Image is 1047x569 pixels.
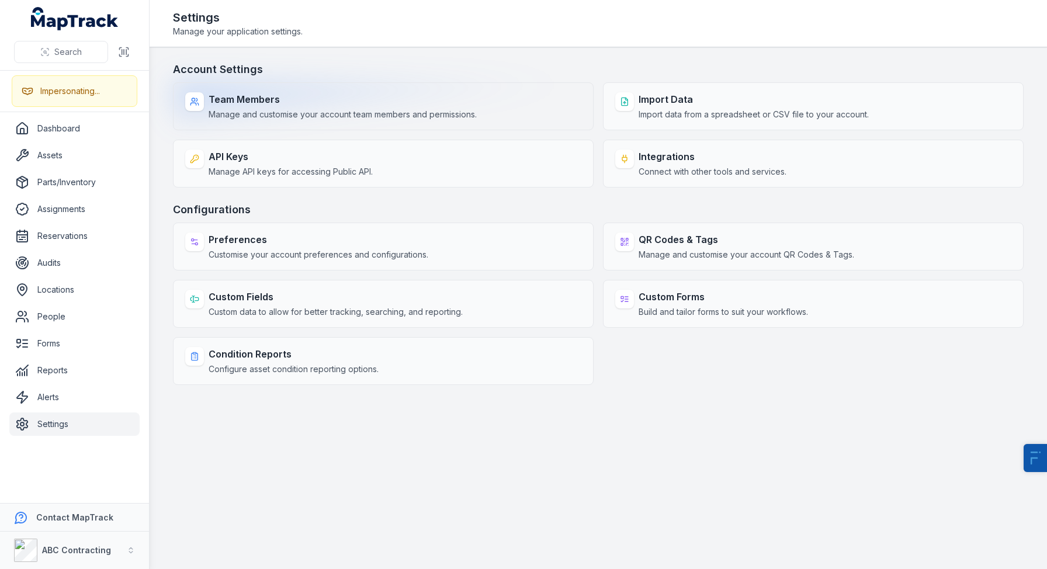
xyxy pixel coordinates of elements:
a: Import DataImport data from a spreadsheet or CSV file to your account. [603,82,1024,130]
span: Custom data to allow for better tracking, searching, and reporting. [209,306,463,318]
span: Manage and customise your account QR Codes & Tags. [639,249,854,261]
span: Manage API keys for accessing Public API. [209,166,373,178]
span: Manage your application settings. [173,26,303,37]
a: People [9,305,140,328]
strong: Import Data [639,92,869,106]
a: Settings [9,412,140,436]
strong: API Keys [209,150,373,164]
a: QR Codes & TagsManage and customise your account QR Codes & Tags. [603,223,1024,270]
h3: Configurations [173,202,1024,218]
a: Forms [9,332,140,355]
a: Audits [9,251,140,275]
a: Dashboard [9,117,140,140]
strong: Integrations [639,150,786,164]
a: Assignments [9,197,140,221]
a: Reports [9,359,140,382]
a: Reservations [9,224,140,248]
strong: Team Members [209,92,477,106]
a: Condition ReportsConfigure asset condition reporting options. [173,337,594,385]
strong: Custom Fields [209,290,463,304]
button: Search [14,41,108,63]
a: Team MembersManage and customise your account team members and permissions. [173,82,594,130]
span: Manage and customise your account team members and permissions. [209,109,477,120]
a: Assets [9,144,140,167]
span: Build and tailor forms to suit your workflows. [639,306,808,318]
span: Customise your account preferences and configurations. [209,249,428,261]
strong: Custom Forms [639,290,808,304]
h2: Settings [173,9,303,26]
strong: Preferences [209,233,428,247]
a: Locations [9,278,140,301]
a: IntegrationsConnect with other tools and services. [603,140,1024,188]
span: Connect with other tools and services. [639,166,786,178]
h3: Account Settings [173,61,1024,78]
a: PreferencesCustomise your account preferences and configurations. [173,223,594,270]
a: Custom FormsBuild and tailor forms to suit your workflows. [603,280,1024,328]
a: MapTrack [31,7,119,30]
strong: QR Codes & Tags [639,233,854,247]
a: Custom FieldsCustom data to allow for better tracking, searching, and reporting. [173,280,594,328]
strong: ABC Contracting [42,545,111,555]
a: Parts/Inventory [9,171,140,194]
div: Impersonating... [40,85,100,97]
strong: Condition Reports [209,347,379,361]
strong: Contact MapTrack [36,512,113,522]
span: Configure asset condition reporting options. [209,363,379,375]
a: API KeysManage API keys for accessing Public API. [173,140,594,188]
span: Search [54,46,82,58]
a: Alerts [9,386,140,409]
span: Import data from a spreadsheet or CSV file to your account. [639,109,869,120]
